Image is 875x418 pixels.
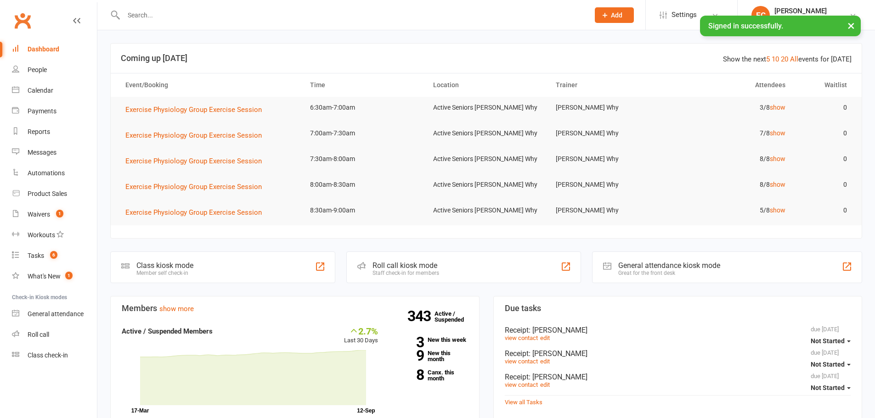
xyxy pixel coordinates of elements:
div: Great for the front desk [618,270,720,276]
a: edit [540,381,550,388]
div: Member self check-in [136,270,193,276]
th: Trainer [548,73,671,97]
a: 10 [772,55,779,63]
a: show [770,181,785,188]
span: Not Started [811,337,845,345]
span: Signed in successfully. [708,22,783,30]
div: General attendance kiosk mode [618,261,720,270]
span: Settings [672,5,697,25]
th: Location [425,73,548,97]
th: Time [302,73,425,97]
button: Not Started [811,333,851,349]
span: Exercise Physiology Group Exercise Session [125,157,262,165]
span: : [PERSON_NAME] [529,349,587,358]
a: edit [540,334,550,341]
td: Active Seniors [PERSON_NAME] Why [425,200,548,221]
a: Clubworx [11,9,34,32]
span: : [PERSON_NAME] [529,326,587,334]
td: [PERSON_NAME] Why [548,148,671,170]
div: Class kiosk mode [136,261,193,270]
div: Calendar [28,87,53,94]
a: view contact [505,358,538,365]
strong: 8 [392,368,424,382]
button: × [843,16,859,35]
td: 0 [794,200,855,221]
a: Calendar [12,80,97,101]
a: Tasks 6 [12,245,97,266]
a: view contact [505,381,538,388]
td: Active Seniors [PERSON_NAME] Why [425,148,548,170]
a: view contact [505,334,538,341]
div: Automations [28,169,65,177]
button: Exercise Physiology Group Exercise Session [125,156,268,167]
button: Add [595,7,634,23]
div: EC [751,6,770,24]
input: Search... [121,9,583,22]
a: show [770,155,785,162]
div: Product Sales [28,190,67,197]
span: 6 [50,251,57,259]
span: Exercise Physiology Group Exercise Session [125,106,262,114]
td: 0 [794,123,855,144]
div: People [28,66,47,73]
div: Reports [28,128,50,135]
div: [PERSON_NAME] [774,7,841,15]
a: 9New this month [392,350,468,362]
div: Roll call kiosk mode [373,261,439,270]
div: Receipt [505,349,851,358]
button: Exercise Physiology Group Exercise Session [125,207,268,218]
td: Active Seniors [PERSON_NAME] Why [425,174,548,195]
strong: 343 [407,309,435,323]
div: Staff check-in for members [373,270,439,276]
div: Show the next events for [DATE] [723,54,852,65]
th: Waitlist [794,73,855,97]
h3: Coming up [DATE] [121,54,852,63]
a: 20 [781,55,788,63]
div: Staying Active Dee Why [774,15,841,23]
div: Receipt [505,373,851,381]
button: Not Started [811,356,851,373]
a: What's New1 [12,266,97,287]
div: Workouts [28,231,55,239]
h3: Due tasks [505,304,851,313]
td: [PERSON_NAME] Why [548,174,671,195]
a: People [12,60,97,80]
button: Not Started [811,379,851,396]
div: General attendance [28,310,84,318]
td: 0 [794,97,855,118]
a: Product Sales [12,184,97,204]
td: 0 [794,174,855,195]
strong: Active / Suspended Members [122,327,213,335]
td: 0 [794,148,855,170]
a: show more [159,305,194,313]
div: Payments [28,107,56,115]
span: : [PERSON_NAME] [529,373,587,381]
span: Exercise Physiology Group Exercise Session [125,183,262,191]
div: Class check-in [28,351,68,359]
a: show [770,129,785,137]
div: Receipt [505,326,851,334]
td: 8:30am-9:00am [302,200,425,221]
a: 3New this week [392,337,468,343]
a: Class kiosk mode [12,345,97,366]
td: 5/8 [671,200,794,221]
div: Dashboard [28,45,59,53]
strong: 9 [392,349,424,362]
td: 8/8 [671,174,794,195]
a: show [770,206,785,214]
th: Attendees [671,73,794,97]
td: 6:30am-7:00am [302,97,425,118]
a: Roll call [12,324,97,345]
a: show [770,104,785,111]
a: Waivers 1 [12,204,97,225]
div: Last 30 Days [344,326,378,346]
a: 8Canx. this month [392,369,468,381]
a: edit [540,358,550,365]
div: Tasks [28,252,44,259]
span: Exercise Physiology Group Exercise Session [125,208,262,217]
button: Exercise Physiology Group Exercise Session [125,181,268,192]
th: Event/Booking [117,73,302,97]
a: General attendance kiosk mode [12,304,97,324]
a: Messages [12,142,97,163]
a: 5 [766,55,770,63]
